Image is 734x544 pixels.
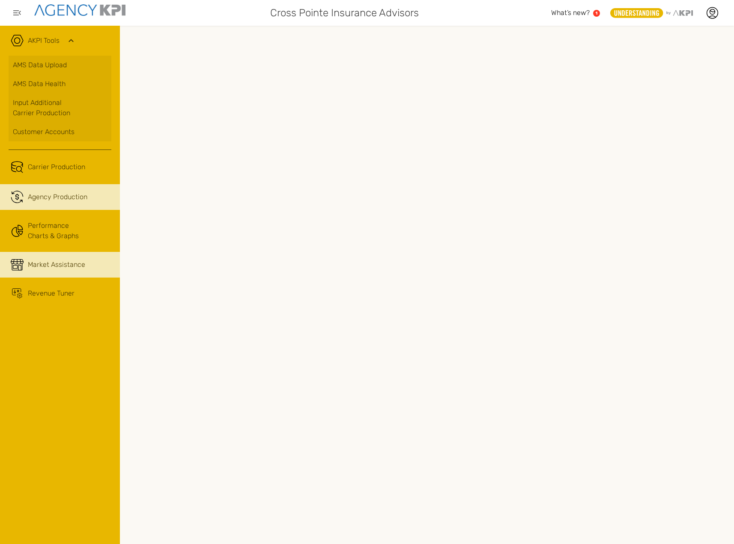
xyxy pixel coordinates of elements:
[34,4,125,16] img: agencykpi-logo-550x69-2d9e3fa8.png
[28,288,75,299] span: Revenue Tuner
[28,260,85,270] span: Market Assistance
[28,162,85,172] span: Carrier Production
[9,93,111,123] a: Input AdditionalCarrier Production
[9,123,111,141] a: Customer Accounts
[9,75,111,93] a: AMS Data Health
[13,127,107,137] div: Customer Accounts
[28,192,87,202] span: Agency Production
[596,11,598,15] text: 1
[593,10,600,17] a: 1
[551,9,590,17] span: What’s new?
[28,36,60,46] a: AKPI Tools
[270,5,419,21] span: Cross Pointe Insurance Advisors
[9,56,111,75] a: AMS Data Upload
[13,79,66,89] span: AMS Data Health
